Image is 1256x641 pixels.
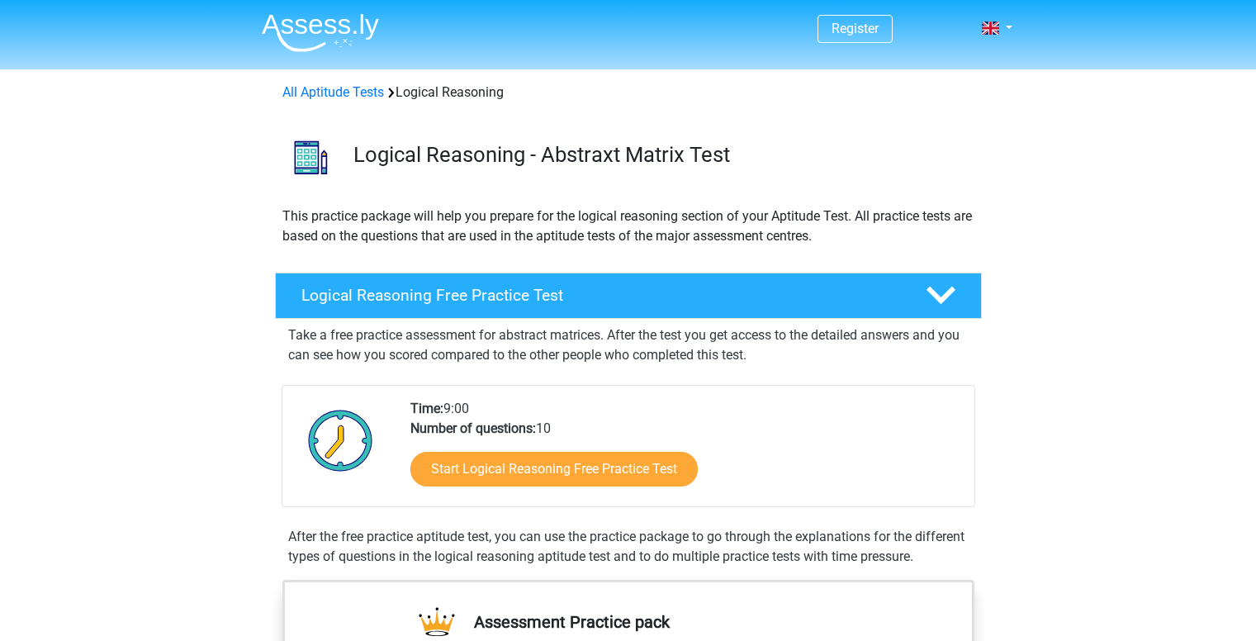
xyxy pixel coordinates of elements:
div: Logical Reasoning [276,83,981,102]
img: Clock [299,399,382,482]
h3: Logical Reasoning - Abstraxt Matrix Test [353,142,969,168]
a: Register [832,21,879,36]
img: logical reasoning [276,122,346,192]
div: 9:00 10 [398,399,974,506]
a: Logical Reasoning Free Practice Test [268,273,988,319]
p: This practice package will help you prepare for the logical reasoning section of your Aptitude Te... [282,207,974,246]
b: Number of questions: [410,420,536,436]
a: Start Logical Reasoning Free Practice Test [410,452,698,487]
h4: Logical Reasoning Free Practice Test [301,286,899,305]
p: Take a free practice assessment for abstract matrices. After the test you get access to the detai... [288,325,969,365]
div: After the free practice aptitude test, you can use the practice package to go through the explana... [282,527,975,567]
b: Time: [410,401,443,416]
img: Assessly [262,13,379,52]
a: All Aptitude Tests [282,84,384,100]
